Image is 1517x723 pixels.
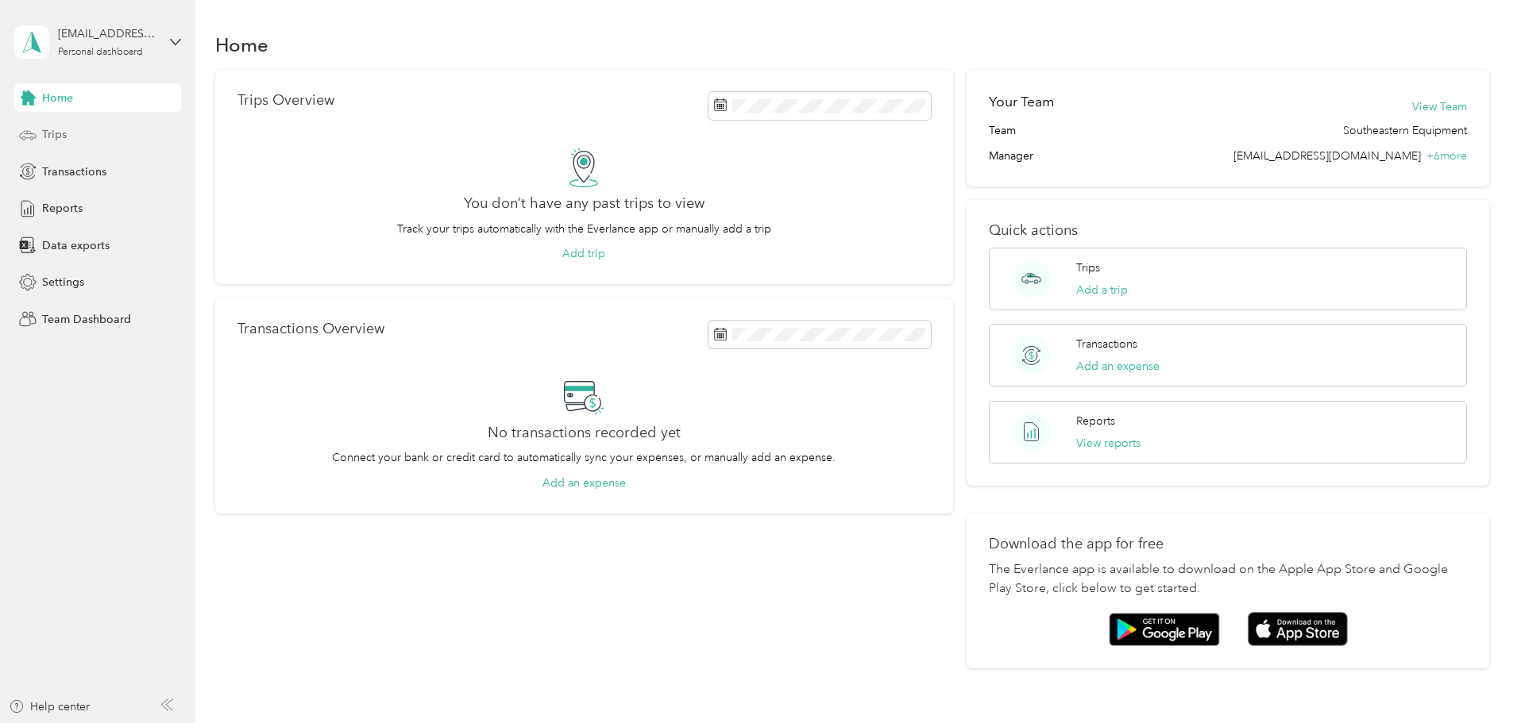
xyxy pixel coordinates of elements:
[562,245,605,262] button: Add trip
[58,48,143,57] div: Personal dashboard
[42,311,131,328] span: Team Dashboard
[42,274,84,290] span: Settings
[58,25,157,42] div: [EMAIL_ADDRESS][DOMAIN_NAME]
[42,126,67,143] span: Trips
[1076,413,1115,429] p: Reports
[42,200,83,217] span: Reports
[989,122,1016,139] span: Team
[1109,613,1220,646] img: Google play
[1248,612,1348,646] img: App store
[1233,149,1421,163] span: [EMAIL_ADDRESS][DOMAIN_NAME]
[989,536,1467,552] p: Download the app for free
[1076,282,1128,298] button: Add a trip
[397,221,771,237] p: Track your trips automatically with the Everlance app or manually add a trip
[1412,98,1467,115] button: View Team
[42,163,106,180] span: Transactions
[488,425,681,441] h2: No transactions recorded yet
[237,321,384,337] p: Transactions Overview
[1426,149,1467,163] span: + 6 more
[9,698,90,715] button: Help center
[989,92,1054,112] h2: Your Team
[1076,435,1141,452] button: View reports
[1076,358,1160,375] button: Add an expense
[1076,260,1100,276] p: Trips
[215,37,268,53] h1: Home
[1076,336,1137,352] p: Transactions
[464,195,704,212] h2: You don’t have any past trips to view
[42,90,73,106] span: Home
[989,222,1467,239] p: Quick actions
[989,148,1033,164] span: Manager
[332,449,836,466] p: Connect your bank or credit card to automatically sync your expenses, or manually add an expense.
[1343,122,1467,139] span: Southeastern Equipment
[989,560,1467,598] p: The Everlance app is available to download on the Apple App Store and Google Play Store, click be...
[237,92,334,109] p: Trips Overview
[1428,634,1517,723] iframe: Everlance-gr Chat Button Frame
[542,475,626,491] button: Add an expense
[42,237,110,254] span: Data exports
